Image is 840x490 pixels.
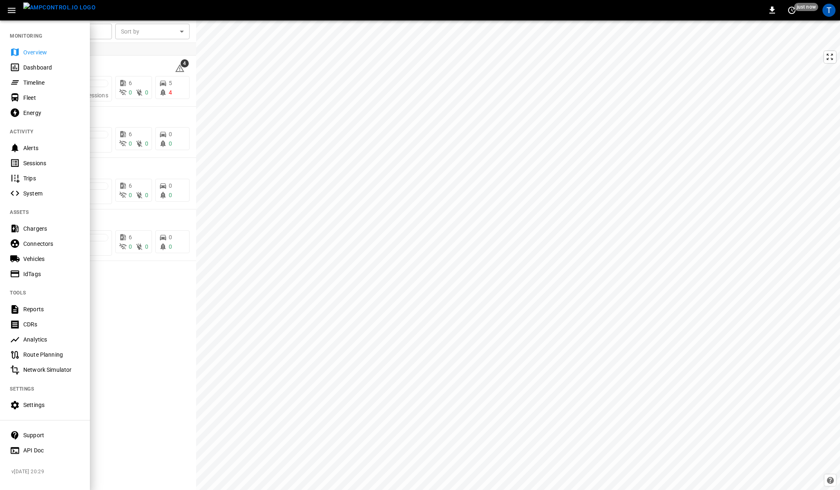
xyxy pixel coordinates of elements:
div: profile-icon [822,4,836,17]
div: Dashboard [23,63,80,72]
img: ampcontrol.io logo [23,2,96,13]
span: just now [794,3,818,11]
div: Settings [23,401,80,409]
div: Connectors [23,240,80,248]
div: Route Planning [23,351,80,359]
div: Trips [23,174,80,182]
div: Support [23,431,80,439]
div: IdTags [23,270,80,278]
div: Energy [23,109,80,117]
div: Sessions [23,159,80,167]
div: CDRs [23,320,80,328]
div: Overview [23,48,80,56]
div: Chargers [23,225,80,233]
div: Network Simulator [23,366,80,374]
button: set refresh interval [785,4,798,17]
div: System [23,189,80,198]
div: Analytics [23,335,80,344]
div: Reports [23,305,80,313]
div: Fleet [23,94,80,102]
div: Vehicles [23,255,80,263]
div: Alerts [23,144,80,152]
div: API Doc [23,446,80,454]
div: Timeline [23,79,80,87]
span: v [DATE] 20:29 [11,468,83,476]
